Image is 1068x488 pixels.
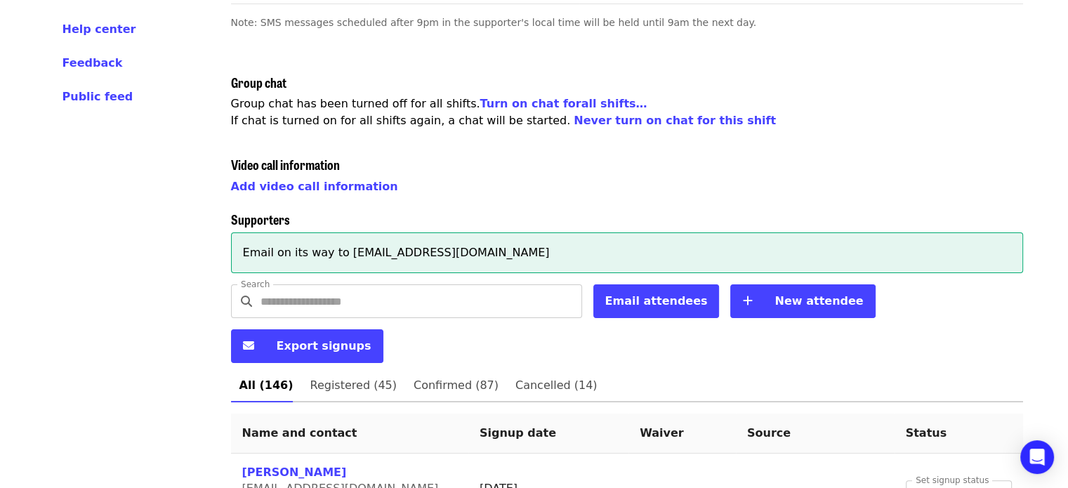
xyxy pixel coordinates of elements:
i: search icon [241,295,252,308]
span: Video call information [231,155,340,173]
span: Note: SMS messages scheduled after 9pm in the supporter's local time will be held until 9am the n... [231,17,757,28]
span: Public feed [62,90,133,103]
a: Registered (45) [301,369,404,402]
span: All (146) [239,376,294,395]
label: Set signup status [916,476,989,484]
button: Email attendees [593,284,720,318]
a: Turn on chat forall shifts… [480,97,647,110]
button: Never turn on chat for this shift [574,112,776,129]
a: [PERSON_NAME] [242,466,347,479]
a: Help center [62,21,197,38]
a: Add video call information [231,180,398,193]
span: Supporters [231,210,290,228]
div: Open Intercom Messenger [1020,440,1054,474]
span: Registered (45) [310,376,396,395]
a: Confirmed (87) [405,369,507,402]
span: Confirmed (87) [414,376,499,395]
span: Status [906,426,947,440]
th: Signup date [468,414,628,454]
span: Export signups [277,339,371,352]
i: envelope icon [243,339,254,352]
a: Public feed [62,88,197,105]
span: Help center [62,22,136,36]
a: Cancelled (14) [507,369,606,402]
span: Group chat [231,73,286,91]
span: New attendee [774,294,863,308]
span: Cancelled (14) [515,376,598,395]
p: Email on its way to [EMAIL_ADDRESS][DOMAIN_NAME] [243,244,1011,261]
button: Feedback [62,55,123,72]
a: All (146) [231,369,302,402]
span: Email attendees [605,294,708,308]
span: Group chat has been turned off for all shifts . If chat is turned on for all shifts again, a chat... [231,97,777,127]
th: Source [736,414,895,454]
th: Name and contact [231,414,468,454]
input: Search [261,284,582,318]
th: Waiver [628,414,736,454]
i: plus icon [742,294,752,308]
button: Export signups [231,329,383,363]
label: Search [241,280,270,289]
button: New attendee [730,284,875,318]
